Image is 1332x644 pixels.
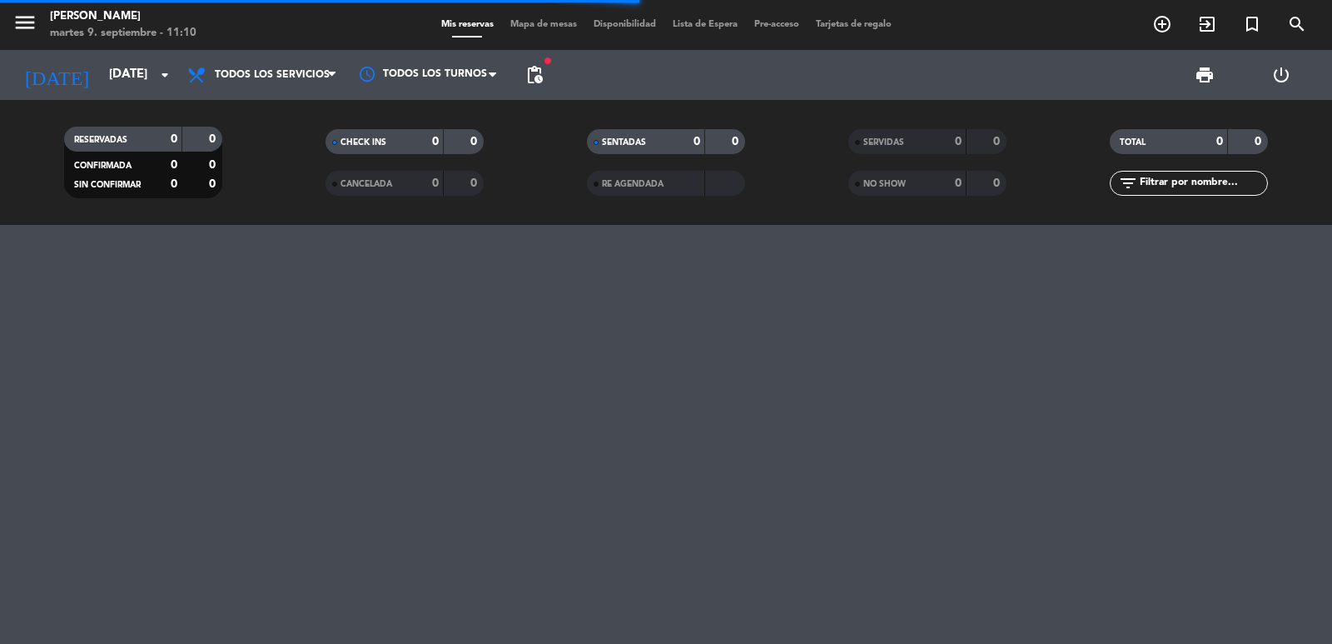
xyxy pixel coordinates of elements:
[209,159,219,171] strong: 0
[746,20,808,29] span: Pre-acceso
[1216,136,1223,147] strong: 0
[470,177,480,189] strong: 0
[433,20,502,29] span: Mis reservas
[1120,138,1146,147] span: TOTAL
[50,8,196,25] div: [PERSON_NAME]
[74,136,127,144] span: RESERVADAS
[12,57,101,93] i: [DATE]
[993,136,1003,147] strong: 0
[1287,14,1307,34] i: search
[12,10,37,35] i: menu
[171,159,177,171] strong: 0
[171,133,177,145] strong: 0
[1197,14,1217,34] i: exit_to_app
[1195,65,1215,85] span: print
[732,136,742,147] strong: 0
[693,136,700,147] strong: 0
[863,138,904,147] span: SERVIDAS
[432,177,439,189] strong: 0
[1242,14,1262,34] i: turned_in_not
[1255,136,1265,147] strong: 0
[863,180,906,188] span: NO SHOW
[602,180,664,188] span: RE AGENDADA
[664,20,746,29] span: Lista de Espera
[993,177,1003,189] strong: 0
[808,20,900,29] span: Tarjetas de regalo
[74,162,132,170] span: CONFIRMADA
[50,25,196,42] div: martes 9. septiembre - 11:10
[955,136,962,147] strong: 0
[1243,50,1320,100] div: LOG OUT
[155,65,175,85] i: arrow_drop_down
[340,138,386,147] span: CHECK INS
[1118,173,1138,193] i: filter_list
[340,180,392,188] span: CANCELADA
[1271,65,1291,85] i: power_settings_new
[502,20,585,29] span: Mapa de mesas
[12,10,37,41] button: menu
[524,65,544,85] span: pending_actions
[470,136,480,147] strong: 0
[171,178,177,190] strong: 0
[1138,174,1267,192] input: Filtrar por nombre...
[543,56,553,66] span: fiber_manual_record
[432,136,439,147] strong: 0
[602,138,646,147] span: SENTADAS
[209,178,219,190] strong: 0
[955,177,962,189] strong: 0
[209,133,219,145] strong: 0
[215,69,330,81] span: Todos los servicios
[585,20,664,29] span: Disponibilidad
[74,181,141,189] span: SIN CONFIRMAR
[1152,14,1172,34] i: add_circle_outline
